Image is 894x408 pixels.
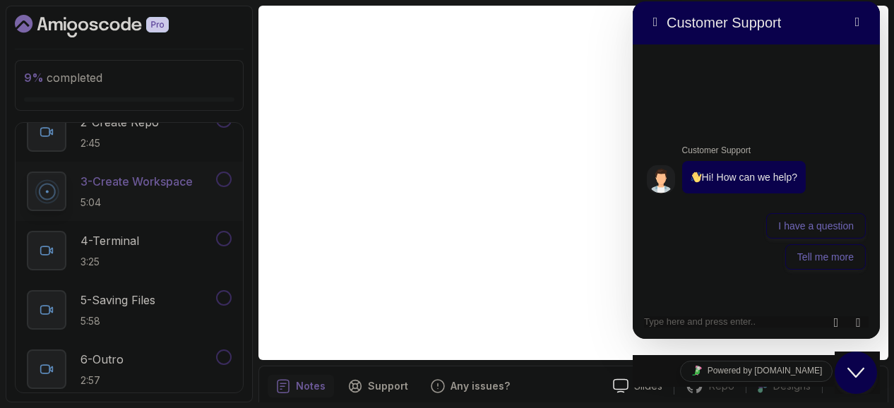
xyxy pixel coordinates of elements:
p: 2:45 [81,136,159,150]
button: 4-Terminal3:25 [27,231,232,270]
p: Any issues? [451,379,510,393]
button: 3-Create Workspace5:04 [27,172,232,211]
button: Feedback button [422,375,518,397]
button: 5-Saving Files5:58 [27,290,232,330]
p: 3:25 [81,255,139,269]
iframe: To enrich screen reader interactions, please activate Accessibility in Grammarly extension settings [258,6,888,360]
p: 5:58 [81,314,155,328]
p: 5:04 [81,196,193,210]
span: 9 % [24,71,44,85]
button: 2-Create Repo2:45 [27,112,232,152]
a: Dashboard [15,15,201,37]
p: Support [368,379,408,393]
button: Support button [340,375,417,397]
p: 6 - Outro [81,351,124,368]
p: 2:57 [81,373,124,388]
button: 6-Outro2:57 [27,349,232,389]
p: 5 - Saving Files [81,292,155,308]
p: 4 - Terminal [81,232,139,249]
iframe: chat widget [835,352,880,394]
iframe: chat widget [633,1,880,339]
iframe: chat widget [633,355,880,387]
a: Slides [602,378,674,393]
p: 3 - Create Workspace [81,173,193,190]
p: Notes [296,379,326,393]
span: completed [24,71,102,85]
button: notes button [268,375,334,397]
